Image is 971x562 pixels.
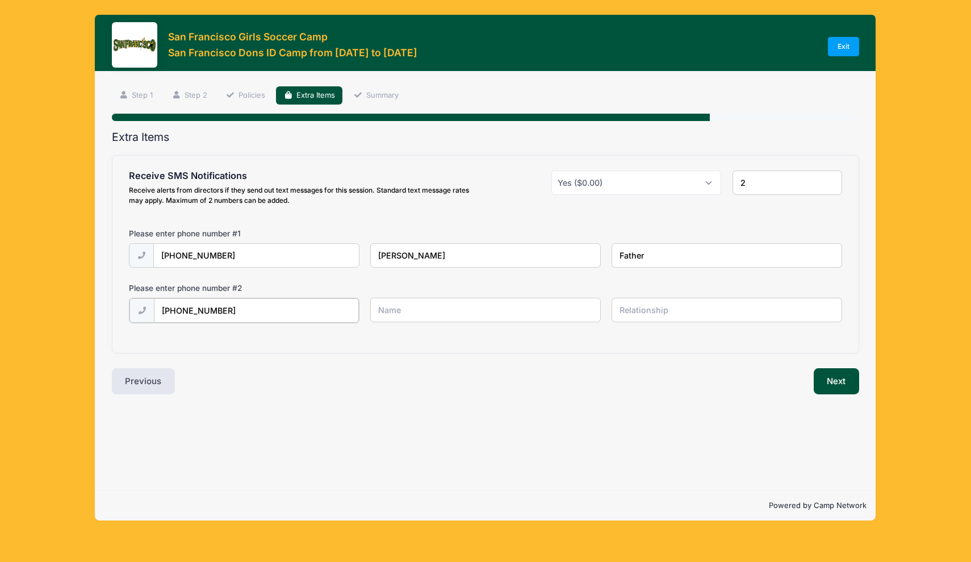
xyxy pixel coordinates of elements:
a: Step 1 [112,86,161,105]
input: Name [370,243,601,268]
input: Relationship [612,243,842,268]
a: Step 2 [164,86,215,105]
input: Quantity [733,170,842,195]
h2: Extra Items [112,131,860,144]
a: Extra Items [276,86,342,105]
input: (xxx) xxx-xxxx [154,298,358,323]
input: Name [370,298,601,322]
label: Please enter phone number # [129,228,241,239]
div: Receive alerts from directors if they send out text messages for this session. Standard text mess... [129,185,480,206]
h4: Receive SMS Notifications [129,170,480,182]
button: Next [814,368,860,394]
a: Exit [828,37,860,56]
input: (xxx) xxx-xxxx [153,243,359,268]
h3: San Francisco Girls Soccer Camp [168,31,417,43]
h3: San Francisco Dons ID Camp from [DATE] to [DATE] [168,47,417,59]
label: Please enter phone number # [129,282,242,294]
input: Relationship [612,298,842,322]
span: 1 [237,229,241,238]
button: Previous [112,368,175,394]
p: Powered by Camp Network [104,500,867,511]
span: 2 [237,284,242,293]
a: Summary [346,86,407,105]
a: Policies [218,86,273,105]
